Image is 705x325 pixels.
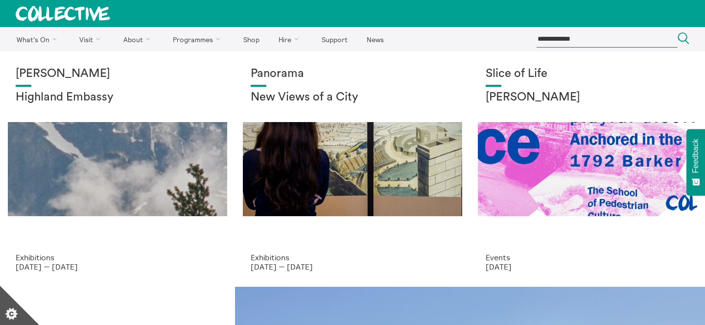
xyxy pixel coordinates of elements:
[235,27,268,51] a: Shop
[486,67,689,81] h1: Slice of Life
[8,27,69,51] a: What's On
[251,91,454,104] h2: New Views of a City
[16,91,219,104] h2: Highland Embassy
[313,27,356,51] a: Support
[115,27,163,51] a: About
[16,262,219,271] p: [DATE] — [DATE]
[71,27,113,51] a: Visit
[235,51,470,287] a: Collective Panorama June 2025 small file 8 Panorama New Views of a City Exhibitions [DATE] — [DATE]
[16,253,219,262] p: Exhibitions
[251,262,454,271] p: [DATE] — [DATE]
[251,253,454,262] p: Exhibitions
[686,129,705,196] button: Feedback - Show survey
[470,51,705,287] a: Webposter copy Slice of Life [PERSON_NAME] Events [DATE]
[486,91,689,104] h2: [PERSON_NAME]
[358,27,392,51] a: News
[486,253,689,262] p: Events
[16,67,219,81] h1: [PERSON_NAME]
[486,262,689,271] p: [DATE]
[251,67,454,81] h1: Panorama
[270,27,311,51] a: Hire
[164,27,233,51] a: Programmes
[691,139,700,173] span: Feedback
